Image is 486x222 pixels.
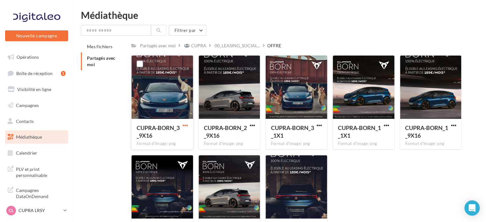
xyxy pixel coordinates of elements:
[16,70,53,76] span: Boîte de réception
[338,124,381,139] span: CUPRA-BORN_1_1X1
[17,87,51,92] span: Visibilité en ligne
[16,150,37,156] span: Calendrier
[140,42,176,49] div: Partagés avec moi
[5,204,68,217] a: CL CUPRA LRSY
[204,124,247,139] span: CUPRA-BORN_2_9X16
[18,207,61,214] p: CUPRA LRSY
[405,124,448,139] span: CUPRA-BORN_1_9X16
[87,55,116,67] span: Partagés avec moi
[61,71,66,76] div: 1
[4,183,69,202] a: Campagnes DataOnDemand
[271,124,314,139] span: CUPRA-BORN_3_1X1
[4,50,69,64] a: Opérations
[137,124,180,139] span: CUPRA-BORN_3_9X16
[169,25,206,36] button: Filtrer par
[405,141,456,147] div: Format d'image: png
[4,99,69,112] a: Campagnes
[464,200,480,216] div: Open Intercom Messenger
[16,165,66,179] span: PLV et print personnalisable
[16,186,66,200] span: Campagnes DataOnDemand
[271,141,322,147] div: Format d'image: png
[267,42,281,49] div: OFFRE
[16,134,42,140] span: Médiathèque
[4,146,69,160] a: Calendrier
[4,162,69,181] a: PLV et print personnalisable
[215,42,260,49] span: 00_LEASING_SOCIAL...
[338,141,389,147] div: Format d'image: png
[191,42,206,49] div: CUPRA
[87,44,112,49] span: Mes fichiers
[5,30,68,41] button: Nouvelle campagne
[16,118,34,124] span: Contacts
[4,115,69,128] a: Contacts
[81,10,478,20] div: Médiathèque
[4,66,69,80] a: Boîte de réception1
[4,83,69,96] a: Visibilité en ligne
[204,141,255,147] div: Format d'image: png
[16,103,39,108] span: Campagnes
[9,207,14,214] span: CL
[4,130,69,144] a: Médiathèque
[17,54,39,60] span: Opérations
[137,141,188,147] div: Format d'image: png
